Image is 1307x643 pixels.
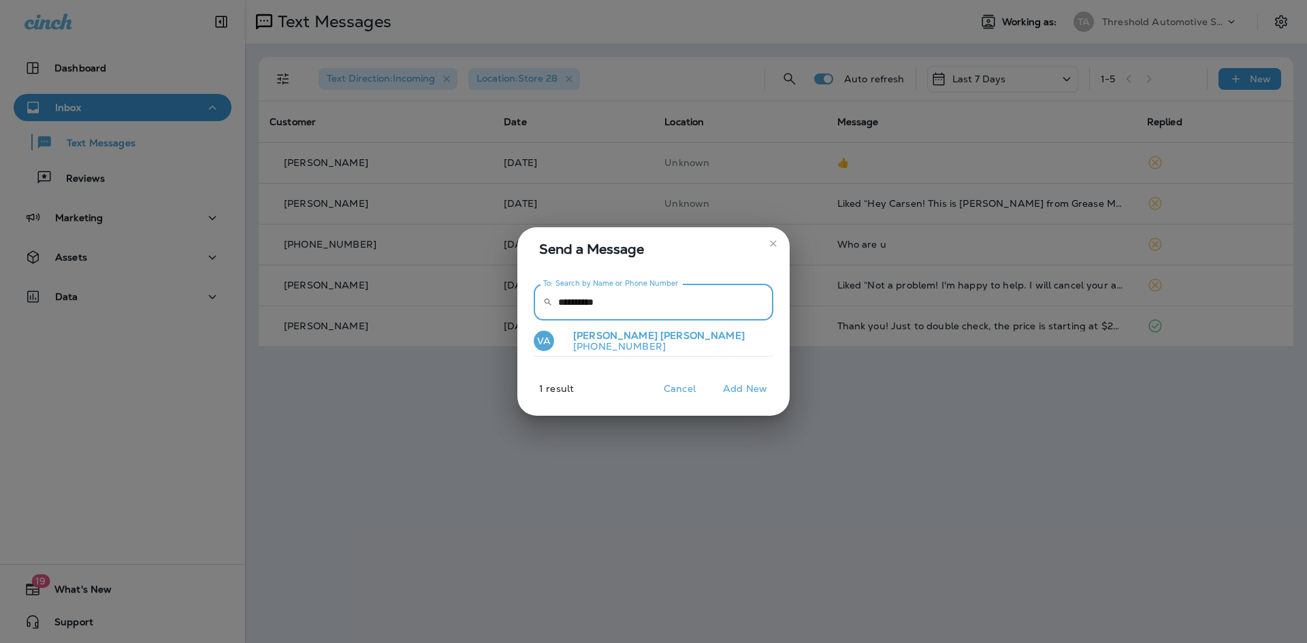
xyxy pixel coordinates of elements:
[539,238,773,260] span: Send a Message
[562,341,745,352] p: [PHONE_NUMBER]
[534,331,554,351] div: VA
[762,233,784,254] button: close
[716,378,774,399] button: Add New
[543,278,679,288] label: To: Search by Name or Phone Number
[654,378,705,399] button: Cancel
[573,329,658,342] span: [PERSON_NAME]
[534,326,773,357] button: VA[PERSON_NAME] [PERSON_NAME][PHONE_NUMBER]
[512,383,574,405] p: 1 result
[660,329,745,342] span: [PERSON_NAME]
